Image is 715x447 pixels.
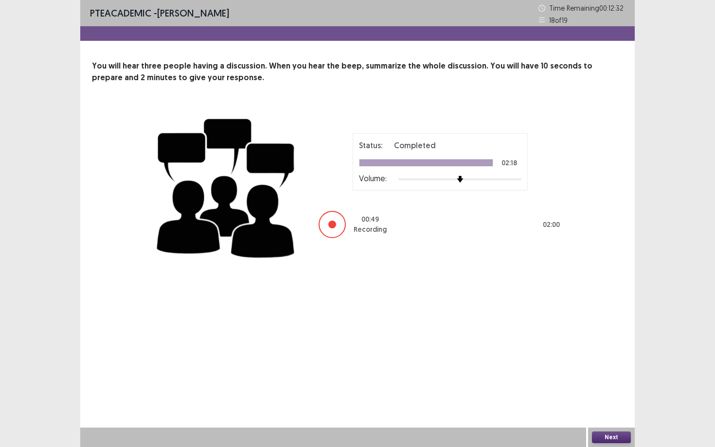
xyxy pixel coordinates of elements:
button: Next [592,431,631,443]
p: 02:18 [501,159,517,166]
p: Volume: [359,172,387,184]
p: - [PERSON_NAME] [90,6,229,20]
p: 02 : 00 [543,220,560,230]
p: 18 of 19 [549,15,568,25]
p: You will hear three people having a discussion. When you hear the beep, summarize the whole discu... [92,60,623,84]
img: group-discussion [153,107,299,266]
span: PTE academic [90,7,151,19]
p: 00 : 49 [361,214,379,224]
p: Completed [394,139,436,151]
img: arrow-thumb [457,176,464,183]
p: Recording [354,224,387,235]
p: Status: [359,139,382,151]
p: Time Remaining 00 : 12 : 32 [549,3,625,13]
